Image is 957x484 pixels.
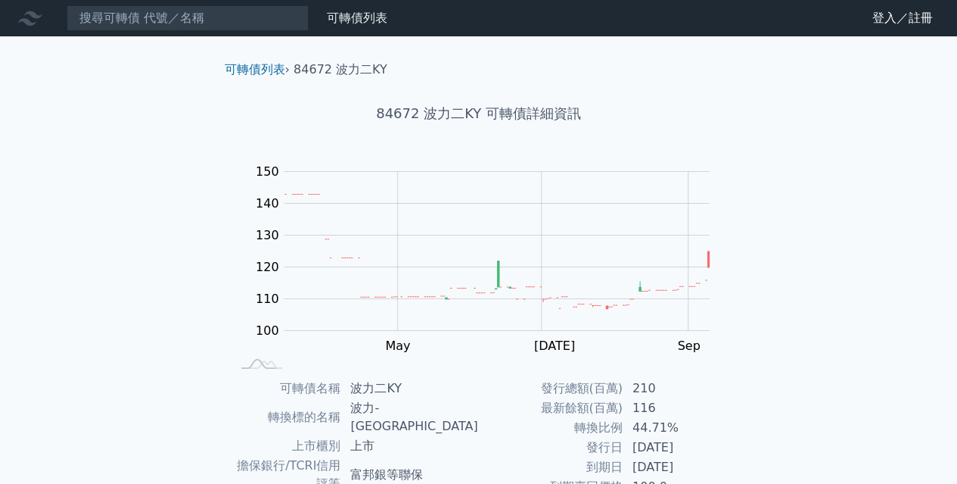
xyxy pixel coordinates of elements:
[623,379,727,398] td: 210
[231,379,342,398] td: 可轉債名稱
[256,323,279,338] tspan: 100
[256,260,279,274] tspan: 120
[341,398,478,436] td: 波力-[GEOGRAPHIC_DATA]
[479,418,623,438] td: 轉換比例
[67,5,309,31] input: 搜尋可轉債 代號／名稱
[284,194,709,308] g: Series
[479,398,623,418] td: 最新餘額(百萬)
[231,398,342,436] td: 轉換標的名稱
[623,438,727,457] td: [DATE]
[534,339,575,353] tspan: [DATE]
[341,436,478,456] td: 上市
[479,457,623,477] td: 到期日
[479,379,623,398] td: 發行總額(百萬)
[225,61,290,79] li: ›
[256,292,279,306] tspan: 110
[225,62,285,77] a: 可轉債列表
[385,339,410,353] tspan: May
[860,6,945,30] a: 登入／註冊
[623,418,727,438] td: 44.71%
[247,164,732,353] g: Chart
[623,398,727,418] td: 116
[294,61,387,79] li: 84672 波力二KY
[327,11,387,25] a: 可轉債列表
[677,339,700,353] tspan: Sep
[479,438,623,457] td: 發行日
[213,103,745,124] h1: 84672 波力二KY 可轉債詳細資訊
[256,164,279,179] tspan: 150
[256,228,279,242] tspan: 130
[256,196,279,211] tspan: 140
[623,457,727,477] td: [DATE]
[231,436,342,456] td: 上市櫃別
[341,379,478,398] td: 波力二KY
